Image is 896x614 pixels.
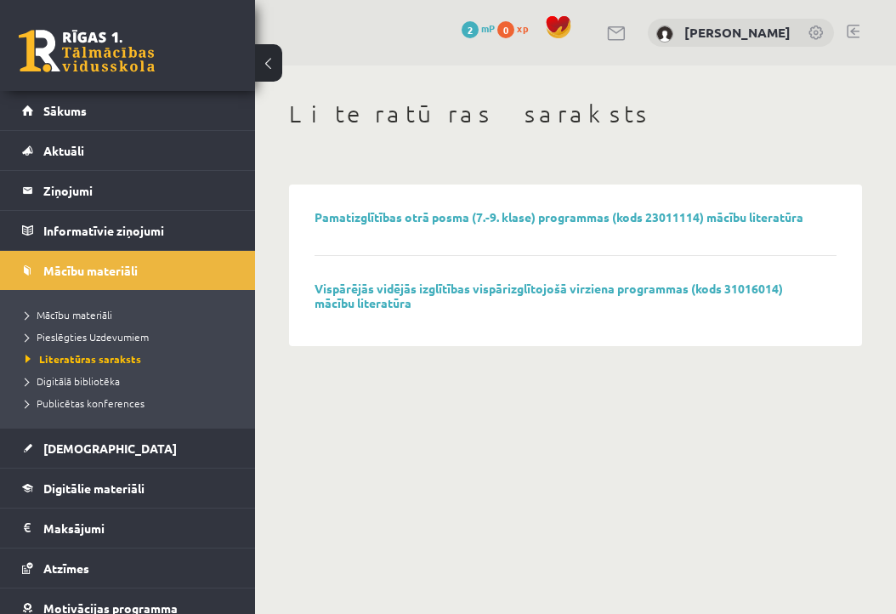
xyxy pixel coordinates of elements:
[43,560,89,576] span: Atzīmes
[26,373,238,389] a: Digitālā bibliotēka
[43,171,234,210] legend: Ziņojumi
[684,24,791,41] a: [PERSON_NAME]
[26,351,238,367] a: Literatūras saraksts
[43,211,234,250] legend: Informatīvie ziņojumi
[43,263,138,278] span: Mācību materiāli
[26,374,120,388] span: Digitālā bibliotēka
[26,308,112,321] span: Mācību materiāli
[22,91,234,130] a: Sākums
[22,131,234,170] a: Aktuāli
[22,549,234,588] a: Atzīmes
[289,99,862,128] h1: Literatūras saraksts
[656,26,673,43] img: Līga Strupka
[497,21,536,35] a: 0 xp
[43,103,87,118] span: Sākums
[26,329,238,344] a: Pieslēgties Uzdevumiem
[315,281,783,310] a: Vispārējās vidējās izglītības vispārizglītojošā virziena programmas (kods 31016014) mācību litera...
[43,480,145,496] span: Digitālie materiāli
[22,509,234,548] a: Maksājumi
[517,21,528,35] span: xp
[43,509,234,548] legend: Maksājumi
[22,429,234,468] a: [DEMOGRAPHIC_DATA]
[26,330,149,344] span: Pieslēgties Uzdevumiem
[19,30,155,72] a: Rīgas 1. Tālmācības vidusskola
[462,21,479,38] span: 2
[481,21,495,35] span: mP
[315,209,803,225] a: Pamatizglītības otrā posma (7.-9. klase) programmas (kods 23011114) mācību literatūra
[43,441,177,456] span: [DEMOGRAPHIC_DATA]
[43,143,84,158] span: Aktuāli
[22,211,234,250] a: Informatīvie ziņojumi
[462,21,495,35] a: 2 mP
[26,352,141,366] span: Literatūras saraksts
[22,171,234,210] a: Ziņojumi
[26,307,238,322] a: Mācību materiāli
[497,21,514,38] span: 0
[22,251,234,290] a: Mācību materiāli
[26,396,145,410] span: Publicētas konferences
[22,469,234,508] a: Digitālie materiāli
[26,395,238,411] a: Publicētas konferences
